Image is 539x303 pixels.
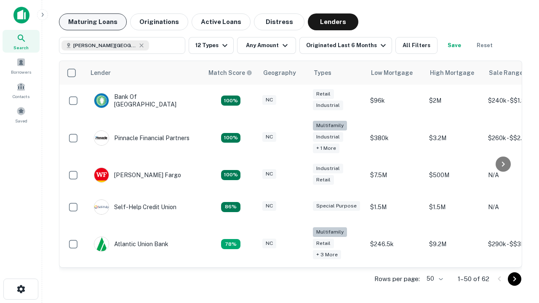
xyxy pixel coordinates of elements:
[423,273,444,285] div: 50
[73,42,136,49] span: [PERSON_NAME][GEOGRAPHIC_DATA], [GEOGRAPHIC_DATA]
[94,237,168,252] div: Atlantic Union Bank
[366,61,425,85] th: Low Mortgage
[254,13,304,30] button: Distress
[425,117,484,159] td: $3.2M
[189,37,234,54] button: 12 Types
[313,227,347,237] div: Multifamily
[94,199,176,215] div: Self-help Credit Union
[314,68,331,78] div: Types
[91,68,111,78] div: Lender
[313,89,334,99] div: Retail
[313,132,343,142] div: Industrial
[262,169,276,179] div: NC
[258,61,309,85] th: Geography
[489,68,523,78] div: Sale Range
[508,272,521,286] button: Go to next page
[221,133,240,143] div: Matching Properties: 23, hasApolloMatch: undefined
[309,61,366,85] th: Types
[458,274,489,284] p: 1–50 of 62
[425,223,484,266] td: $9.2M
[366,223,425,266] td: $246.5k
[94,237,109,251] img: picture
[221,239,240,249] div: Matching Properties: 10, hasApolloMatch: undefined
[313,239,334,248] div: Retail
[3,103,40,126] a: Saved
[221,170,240,180] div: Matching Properties: 14, hasApolloMatch: undefined
[94,93,109,108] img: picture
[313,164,343,173] div: Industrial
[313,144,339,153] div: + 1 more
[430,68,474,78] div: High Mortgage
[374,274,420,284] p: Rows per page:
[299,37,392,54] button: Originated Last 6 Months
[3,30,40,53] a: Search
[203,61,258,85] th: Capitalize uses an advanced AI algorithm to match your search with the best lender. The match sco...
[85,61,203,85] th: Lender
[221,96,240,106] div: Matching Properties: 14, hasApolloMatch: undefined
[366,191,425,223] td: $1.5M
[130,13,188,30] button: Originations
[366,85,425,117] td: $96k
[425,61,484,85] th: High Mortgage
[208,68,252,77] div: Capitalize uses an advanced AI algorithm to match your search with the best lender. The match sco...
[313,101,343,110] div: Industrial
[94,130,189,146] div: Pinnacle Financial Partners
[221,202,240,212] div: Matching Properties: 11, hasApolloMatch: undefined
[11,69,31,75] span: Borrowers
[13,44,29,51] span: Search
[306,40,388,50] div: Originated Last 6 Months
[497,209,539,249] iframe: Chat Widget
[263,68,296,78] div: Geography
[371,68,413,78] div: Low Mortgage
[262,95,276,105] div: NC
[308,13,358,30] button: Lenders
[59,13,127,30] button: Maturing Loans
[13,93,29,100] span: Contacts
[313,121,347,130] div: Multifamily
[313,250,341,260] div: + 3 more
[366,159,425,191] td: $7.5M
[395,37,438,54] button: All Filters
[94,131,109,145] img: picture
[3,54,40,77] a: Borrowers
[237,37,296,54] button: Any Amount
[262,239,276,248] div: NC
[471,37,498,54] button: Reset
[94,200,109,214] img: picture
[3,79,40,101] a: Contacts
[208,68,251,77] h6: Match Score
[441,37,468,54] button: Save your search to get updates of matches that match your search criteria.
[94,168,109,182] img: picture
[94,167,181,183] div: [PERSON_NAME] Fargo
[192,13,251,30] button: Active Loans
[425,191,484,223] td: $1.5M
[262,132,276,142] div: NC
[13,7,29,24] img: capitalize-icon.png
[262,201,276,211] div: NC
[94,93,195,108] div: Bank Of [GEOGRAPHIC_DATA]
[366,117,425,159] td: $380k
[313,201,360,211] div: Special Purpose
[425,159,484,191] td: $500M
[15,117,27,124] span: Saved
[313,175,334,185] div: Retail
[425,85,484,117] td: $2M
